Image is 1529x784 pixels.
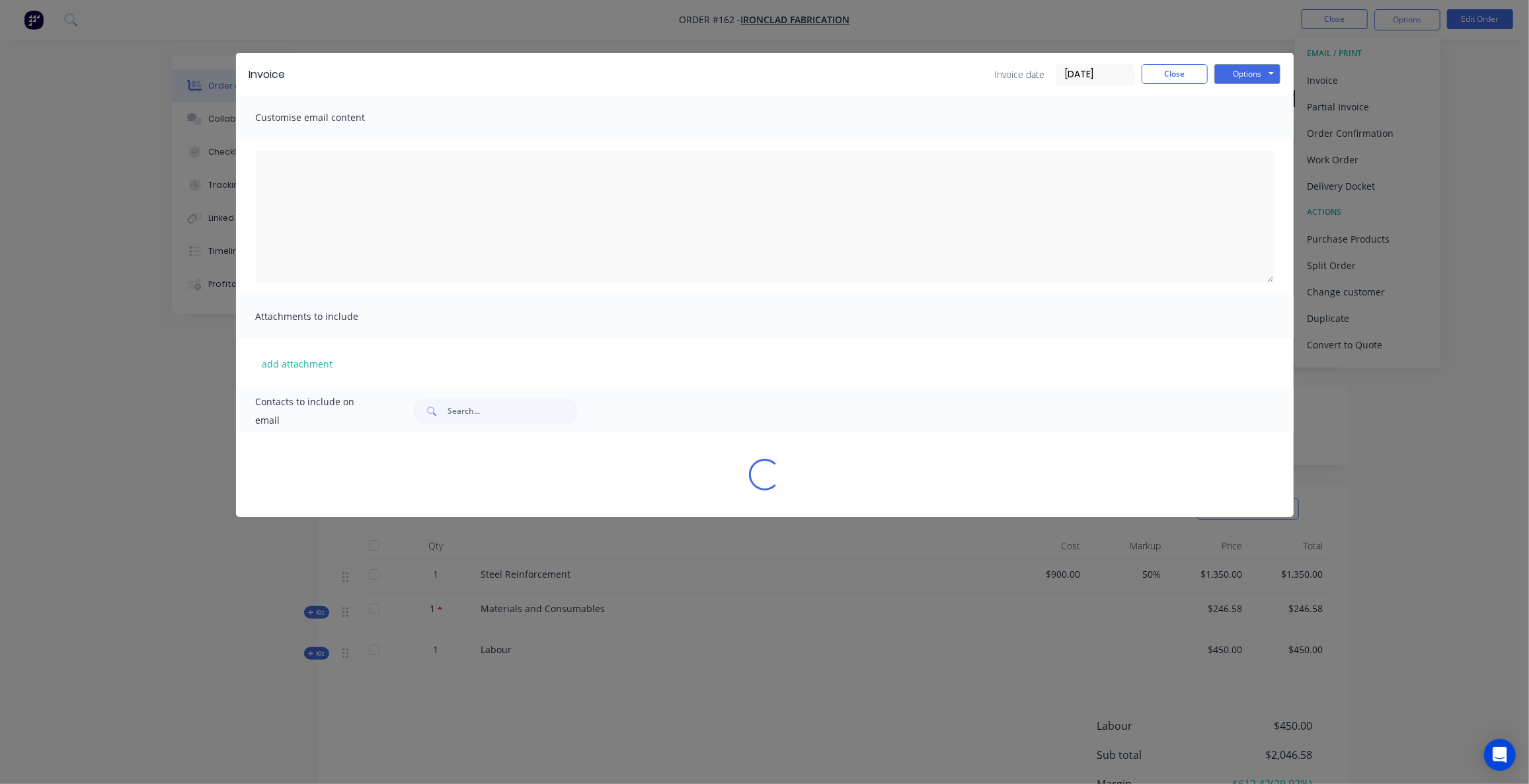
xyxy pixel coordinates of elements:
span: Invoice date [995,67,1045,81]
span: Customise email content [256,108,401,127]
span: Contacts to include on email [256,393,381,430]
button: add attachment [256,354,340,373]
button: Options [1214,64,1280,84]
div: Open Intercom Messenger [1484,739,1516,771]
div: Invoice [249,67,286,83]
button: Close [1142,64,1208,84]
span: Attachments to include [256,307,401,326]
input: Search... [448,398,578,424]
